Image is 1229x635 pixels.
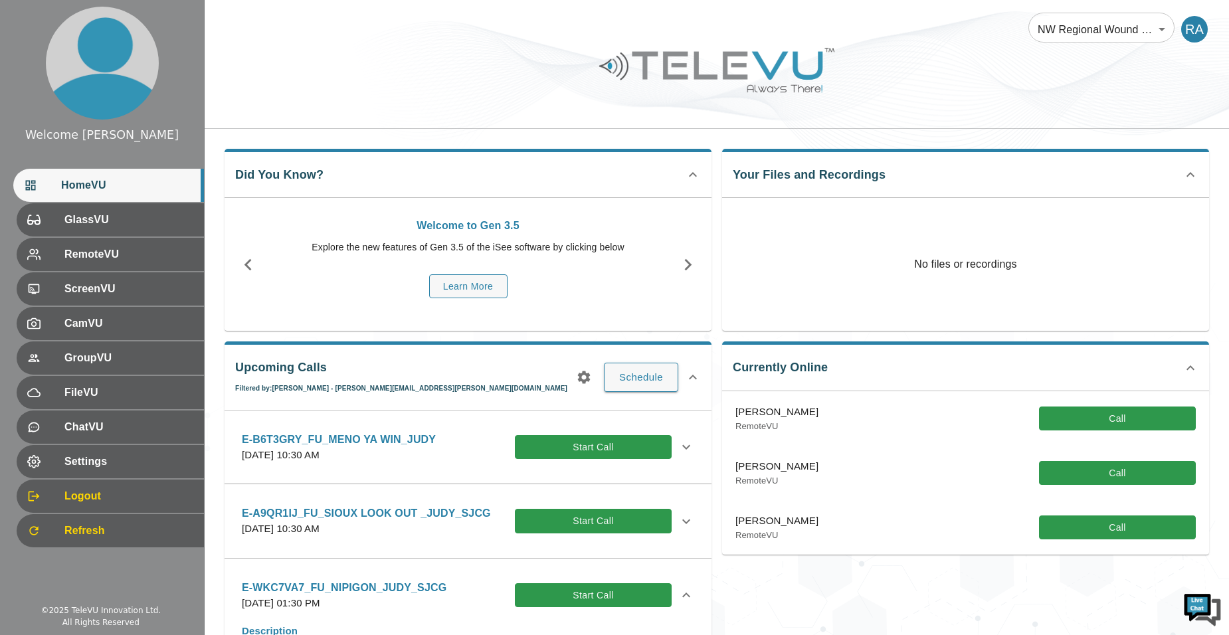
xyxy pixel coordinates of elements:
[17,307,204,340] div: CamVU
[604,363,678,392] button: Schedule
[429,274,508,299] button: Learn More
[242,505,491,521] p: E-A9QR1IJ_FU_SIOUX LOOK OUT _JUDY_SJCG
[242,448,436,463] p: [DATE] 10:30 AM
[64,419,193,435] span: ChatVU
[231,572,705,619] div: E-WKC7VA7_FU_NIPIGON_JUDY_SJCG[DATE] 01:30 PMStart Call
[64,281,193,297] span: ScreenVU
[1039,515,1196,540] button: Call
[17,514,204,547] div: Refresh
[735,405,818,420] p: [PERSON_NAME]
[735,420,818,433] p: RemoteVU
[278,218,658,234] p: Welcome to Gen 3.5
[515,509,672,533] button: Start Call
[64,316,193,331] span: CamVU
[64,246,193,262] span: RemoteVU
[64,212,193,228] span: GlassVU
[25,126,179,143] div: Welcome [PERSON_NAME]
[17,480,204,513] div: Logout
[64,488,193,504] span: Logout
[735,459,818,474] p: [PERSON_NAME]
[242,432,436,448] p: E-B6T3GRY_FU_MENO YA WIN_JUDY
[13,169,204,202] div: HomeVU
[17,341,204,375] div: GroupVU
[41,604,161,616] div: © 2025 TeleVU Innovation Ltd.
[735,474,818,488] p: RemoteVU
[46,7,159,120] img: profile.png
[17,238,204,271] div: RemoteVU
[17,203,204,236] div: GlassVU
[515,435,672,460] button: Start Call
[231,498,705,545] div: E-A9QR1IJ_FU_SIOUX LOOK OUT _JUDY_SJCG[DATE] 10:30 AMStart Call
[1039,407,1196,431] button: Call
[242,521,491,537] p: [DATE] 10:30 AM
[735,529,818,542] p: RemoteVU
[17,376,204,409] div: FileVU
[515,583,672,608] button: Start Call
[242,596,446,611] p: [DATE] 01:30 PM
[64,350,193,366] span: GroupVU
[62,616,140,628] div: All Rights Reserved
[64,385,193,401] span: FileVU
[242,580,446,596] p: E-WKC7VA7_FU_NIPIGON_JUDY_SJCG
[1028,11,1175,48] div: NW Regional Wound Care
[231,424,705,471] div: E-B6T3GRY_FU_MENO YA WIN_JUDY[DATE] 10:30 AMStart Call
[278,240,658,254] p: Explore the new features of Gen 3.5 of the iSee software by clicking below
[64,523,193,539] span: Refresh
[64,454,193,470] span: Settings
[1182,589,1222,628] img: Chat Widget
[735,513,818,529] p: [PERSON_NAME]
[61,177,193,193] span: HomeVU
[722,198,1209,331] p: No files or recordings
[1181,16,1208,43] div: RA
[17,445,204,478] div: Settings
[1039,461,1196,486] button: Call
[17,410,204,444] div: ChatVU
[597,43,836,98] img: Logo
[17,272,204,306] div: ScreenVU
